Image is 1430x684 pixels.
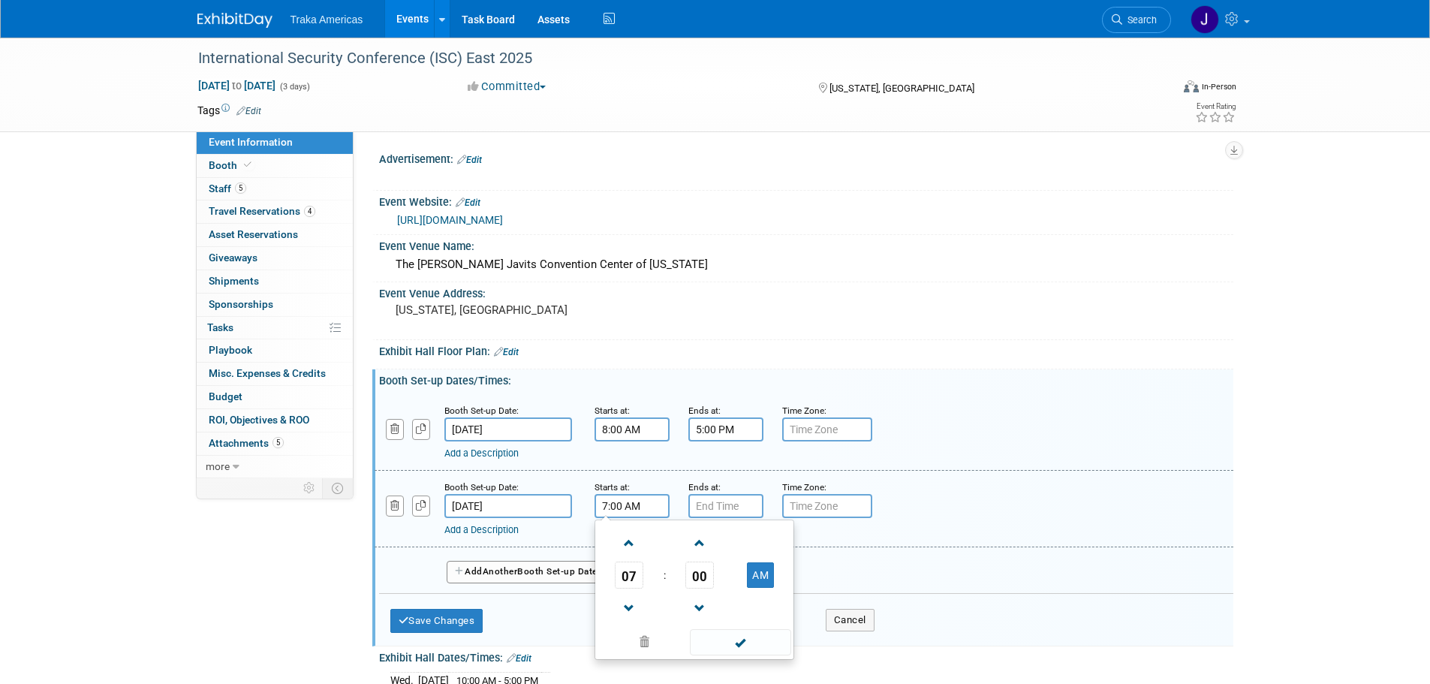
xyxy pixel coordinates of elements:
button: Cancel [826,609,875,631]
input: Time Zone [782,417,872,441]
a: Decrement Hour [615,589,643,627]
a: Done [688,633,792,654]
span: Shipments [209,275,259,287]
i: Booth reservation complete [244,161,251,169]
a: Add a Description [444,447,519,459]
a: Attachments5 [197,432,353,455]
div: Exhibit Hall Dates/Times: [379,646,1233,666]
span: Attachments [209,437,284,449]
a: Staff5 [197,178,353,200]
span: Pick Minute [685,562,714,589]
small: Time Zone: [782,405,826,416]
a: Edit [456,197,480,208]
a: Travel Reservations4 [197,200,353,223]
td: Tags [197,103,261,118]
a: Sponsorships [197,294,353,316]
a: Event Information [197,131,353,154]
span: Giveaways [209,252,257,264]
input: End Time [688,494,763,518]
a: Decrement Minute [685,589,714,627]
span: Pick Hour [615,562,643,589]
a: Increment Minute [685,523,714,562]
div: Exhibit Hall Floor Plan: [379,340,1233,360]
span: Misc. Expenses & Credits [209,367,326,379]
small: Starts at: [595,405,630,416]
span: [US_STATE], [GEOGRAPHIC_DATA] [829,83,974,94]
a: Increment Hour [615,523,643,562]
a: Tasks [197,317,353,339]
div: Advertisement: [379,148,1233,167]
a: [URL][DOMAIN_NAME] [397,214,503,226]
button: AddAnotherBooth Set-up Date [447,561,606,583]
a: Playbook [197,339,353,362]
span: Booth [209,159,254,171]
small: Starts at: [595,482,630,493]
span: 5 [235,182,246,194]
a: Search [1102,7,1171,33]
button: AM [747,562,774,588]
span: Asset Reservations [209,228,298,240]
span: Sponsorships [209,298,273,310]
span: Travel Reservations [209,205,315,217]
small: Booth Set-up Date: [444,482,519,493]
span: Search [1122,14,1157,26]
span: more [206,460,230,472]
small: Booth Set-up Date: [444,405,519,416]
a: Booth [197,155,353,177]
td: : [661,562,669,589]
span: Traka Americas [291,14,363,26]
span: to [230,80,244,92]
a: Clear selection [598,632,691,653]
a: Edit [507,653,531,664]
div: Event Venue Address: [379,282,1233,301]
img: Jamie Saenz [1191,5,1219,34]
input: Date [444,494,572,518]
pre: [US_STATE], [GEOGRAPHIC_DATA] [396,303,718,317]
span: ROI, Objectives & ROO [209,414,309,426]
a: Shipments [197,270,353,293]
div: Event Venue Name: [379,235,1233,254]
span: Staff [209,182,246,194]
div: The [PERSON_NAME] Javits Convention Center of [US_STATE] [390,253,1222,276]
input: Date [444,417,572,441]
small: Time Zone: [782,482,826,493]
input: Time Zone [782,494,872,518]
img: ExhibitDay [197,13,272,28]
span: Another [483,566,518,577]
span: (3 days) [278,82,310,92]
a: Edit [236,106,261,116]
small: Ends at: [688,482,721,493]
img: Format-Inperson.png [1184,80,1199,92]
a: Add a Description [444,524,519,535]
small: Ends at: [688,405,721,416]
a: Edit [457,155,482,165]
div: Event Rating [1195,103,1236,110]
a: Edit [494,347,519,357]
span: 5 [272,437,284,448]
span: Tasks [207,321,233,333]
span: Event Information [209,136,293,148]
button: Save Changes [390,609,483,633]
div: Booth Set-up Dates/Times: [379,369,1233,388]
span: Playbook [209,344,252,356]
td: Toggle Event Tabs [322,478,353,498]
td: Personalize Event Tab Strip [297,478,323,498]
a: ROI, Objectives & ROO [197,409,353,432]
div: Event Format [1082,78,1237,101]
div: International Security Conference (ISC) East 2025 [193,45,1149,72]
div: In-Person [1201,81,1236,92]
input: Start Time [595,494,670,518]
button: Committed [462,79,552,95]
a: Budget [197,386,353,408]
input: Start Time [595,417,670,441]
a: Asset Reservations [197,224,353,246]
a: Misc. Expenses & Credits [197,363,353,385]
a: more [197,456,353,478]
div: Event Website: [379,191,1233,210]
span: [DATE] [DATE] [197,79,276,92]
input: End Time [688,417,763,441]
a: Giveaways [197,247,353,270]
span: Budget [209,390,242,402]
span: 4 [304,206,315,217]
